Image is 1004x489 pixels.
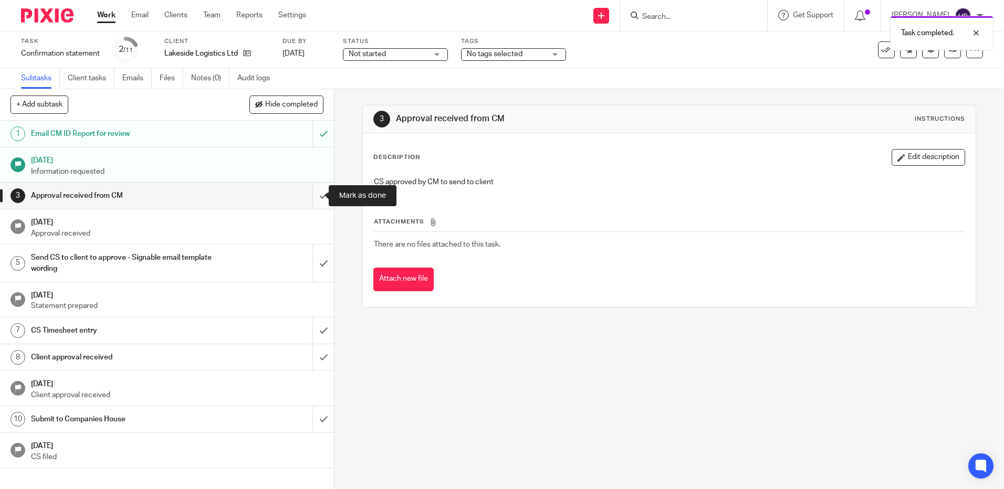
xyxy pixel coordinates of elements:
[31,188,212,204] h1: Approval received from CM
[191,68,229,89] a: Notes (0)
[11,412,25,427] div: 10
[373,153,420,162] p: Description
[343,37,448,46] label: Status
[249,95,323,113] button: Hide completed
[237,68,278,89] a: Audit logs
[461,37,566,46] label: Tags
[164,10,187,20] a: Clients
[164,48,238,59] p: Lakeside Logistics Ltd
[31,376,324,389] h1: [DATE]
[31,288,324,301] h1: [DATE]
[374,241,500,248] span: There are no files attached to this task.
[31,153,324,166] h1: [DATE]
[31,250,212,277] h1: Send CS to client to approve - Signable email template wording
[11,126,25,141] div: 1
[31,228,324,239] p: Approval received
[283,50,305,57] span: [DATE]
[11,95,68,113] button: + Add subtask
[467,50,522,58] span: No tags selected
[396,113,692,124] h1: Approval received from CM
[31,323,212,338] h1: CS Timesheet entry
[31,438,324,451] h1: [DATE]
[160,68,183,89] a: Files
[21,8,74,23] img: Pixie
[11,350,25,365] div: 8
[31,166,324,177] p: Information requested
[11,323,25,338] div: 7
[68,68,114,89] a: Client tasks
[374,219,424,225] span: Attachments
[374,177,964,187] p: CS approved by CM to send to client
[349,50,386,58] span: Not started
[21,37,100,46] label: Task
[955,7,971,24] img: svg%3E
[11,188,25,203] div: 3
[373,268,434,291] button: Attach new file
[11,256,25,271] div: 5
[31,349,212,365] h1: Client approval received
[203,10,221,20] a: Team
[131,10,149,20] a: Email
[21,48,100,59] div: Confirmation statement
[21,68,60,89] a: Subtasks
[31,390,324,400] p: Client approval received
[265,101,318,109] span: Hide completed
[31,452,324,462] p: CS filed
[164,37,269,46] label: Client
[236,10,263,20] a: Reports
[278,10,306,20] a: Settings
[31,126,212,142] h1: Email CM ID Report for review
[31,215,324,228] h1: [DATE]
[31,411,212,427] h1: Submit to Companies House
[915,115,965,123] div: Instructions
[119,44,133,56] div: 2
[123,47,133,53] small: /11
[283,37,330,46] label: Due by
[122,68,152,89] a: Emails
[31,301,324,311] p: Statement prepared
[373,111,390,127] div: 3
[892,149,965,166] button: Edit description
[97,10,116,20] a: Work
[901,28,954,38] p: Task completed.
